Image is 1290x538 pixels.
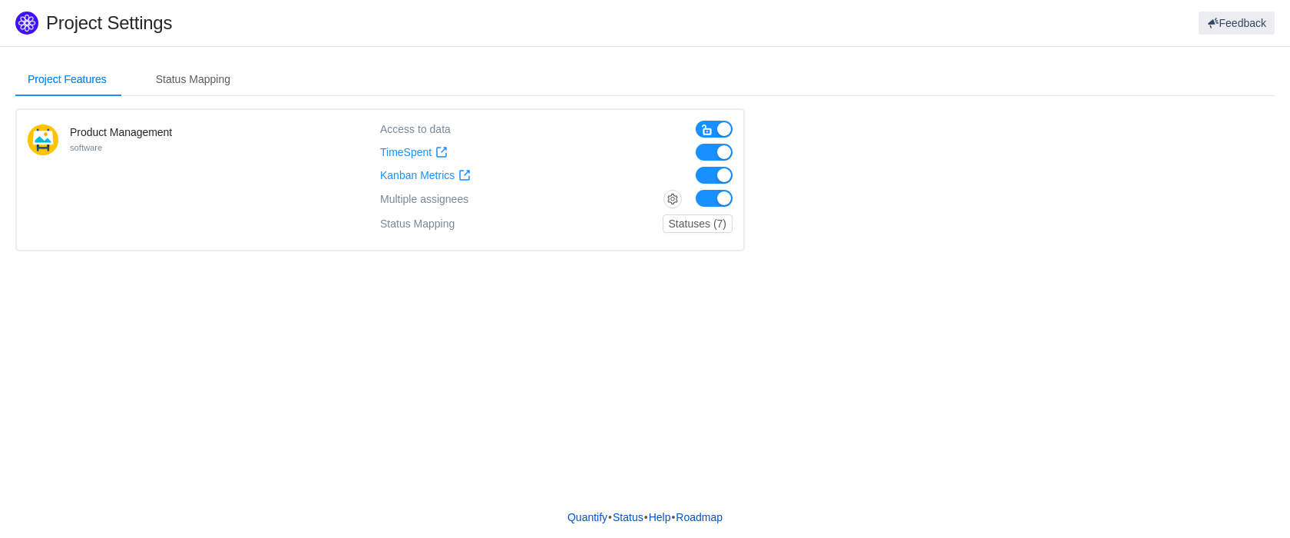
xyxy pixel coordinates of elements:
[567,506,608,529] a: Quantify
[144,62,243,97] div: Status Mapping
[46,12,772,35] h1: Project Settings
[663,190,682,208] button: icon: setting
[675,506,723,529] a: Roadmap
[15,12,38,35] img: Quantify
[612,506,644,529] a: Status
[380,146,432,159] span: TimeSpent
[70,143,102,152] small: software
[380,214,455,233] div: Status Mapping
[663,214,733,233] button: Statuses (7)
[380,193,468,206] span: Multiple assignees
[28,125,58,155] img: 10493
[648,506,672,529] a: Help
[644,511,648,523] span: •
[671,511,675,523] span: •
[380,121,451,138] div: Access to data
[380,169,455,182] span: Kanban Metrics
[380,169,471,182] a: Kanban Metrics
[15,62,119,97] div: Project Features
[70,125,172,140] h4: Product Management
[380,146,448,159] a: TimeSpent
[1199,12,1275,35] button: Feedback
[608,511,612,523] span: •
